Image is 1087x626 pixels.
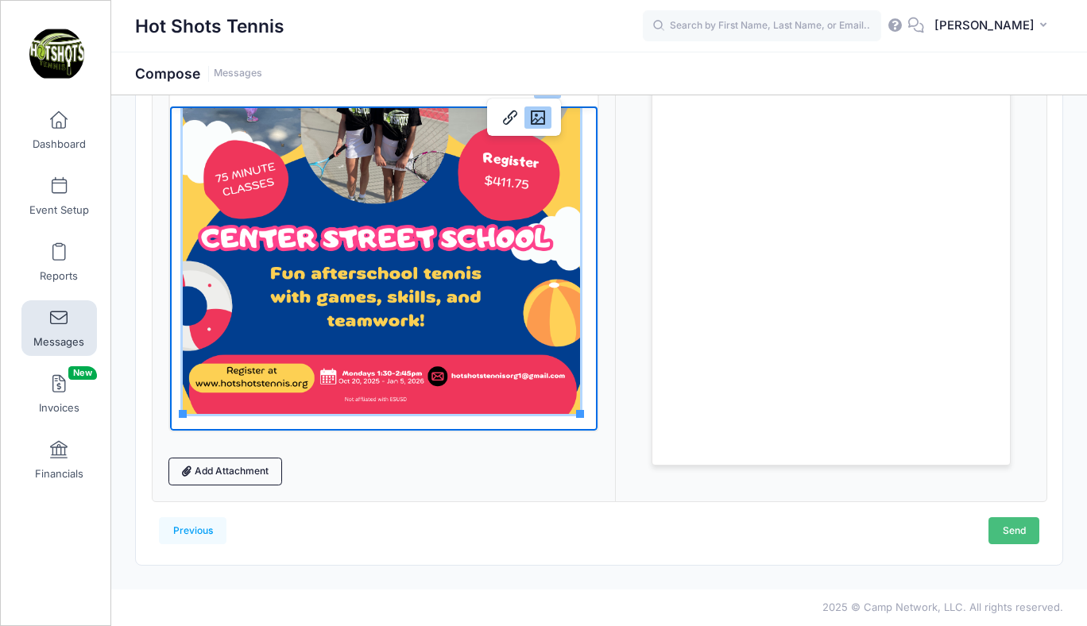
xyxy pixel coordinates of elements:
div: formatting [245,71,319,102]
span: 2025 © Camp Network, LLC. All rights reserved. [822,601,1063,613]
button: Align right [385,76,412,99]
div: image [487,102,561,133]
a: Send [988,517,1039,544]
button: Italic [282,76,309,99]
a: Previous [159,517,226,544]
span: Invoices [39,401,79,415]
a: Reports [21,234,97,290]
span: Dashboard [33,137,86,151]
span: Messages [33,335,84,349]
button: [PERSON_NAME] [924,8,1063,44]
a: Hot Shots Tennis [1,17,112,92]
a: InvoicesNew [21,366,97,422]
button: Bold [254,76,281,99]
iframe: Rich Text Area [170,106,598,431]
button: Align left [329,76,356,99]
span: Reports [40,269,78,283]
button: Decrease indent [459,76,486,99]
div: indentation [450,71,524,102]
button: Insert/edit link [497,106,524,129]
button: Justify [412,76,439,99]
input: Search by First Name, Last Name, or Email... [643,10,881,42]
a: Dashboard [21,102,97,158]
img: Hot Shots Tennis [27,25,87,84]
h1: Hot Shots Tennis [135,8,284,44]
span: New [68,366,97,380]
a: Messages [214,68,262,79]
h1: Compose [135,65,262,82]
button: Redo [207,76,234,99]
span: [PERSON_NAME] [934,17,1035,34]
button: Undo [180,76,207,99]
a: Add Attachment [168,458,283,485]
div: history [170,71,245,102]
div: alignment [319,71,450,102]
button: Align center [357,76,384,99]
a: Financials [21,432,97,488]
a: Messages [21,300,97,356]
button: Insert/edit image [524,106,551,129]
a: Event Setup [21,168,97,224]
span: Financials [35,467,83,481]
span: Event Setup [29,203,89,217]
